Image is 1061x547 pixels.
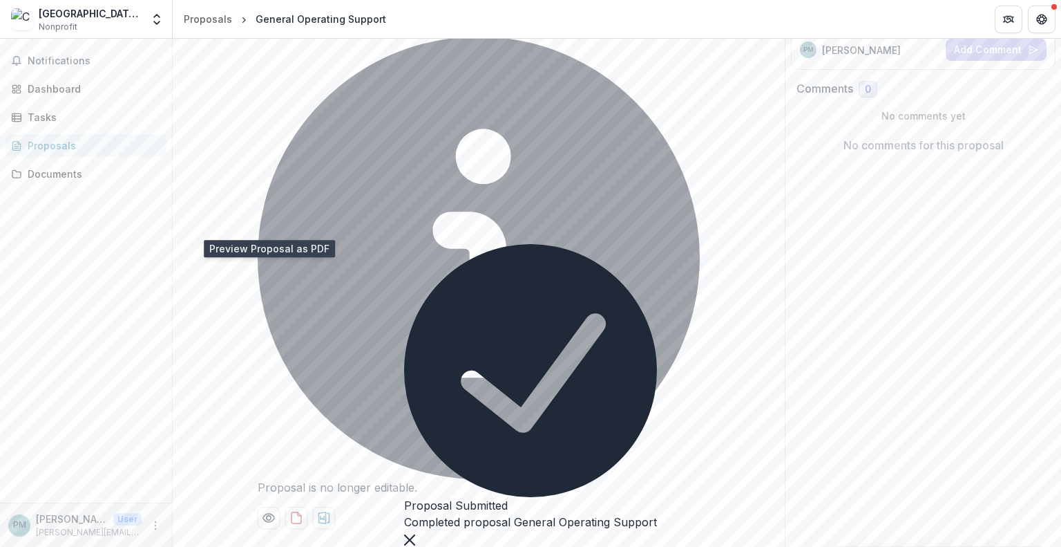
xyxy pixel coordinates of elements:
[313,507,335,529] button: download-proposal
[28,55,161,67] span: Notifications
[258,479,700,496] div: Proposal is no longer editable.
[36,526,142,539] p: [PERSON_NAME][EMAIL_ADDRESS][DOMAIN_NAME]
[865,84,871,95] span: 0
[178,9,238,29] a: Proposals
[28,82,155,96] div: Dashboard
[796,82,853,95] h2: Comments
[285,507,307,529] button: download-proposal
[113,513,142,526] p: User
[39,6,142,21] div: [GEOGRAPHIC_DATA][PERSON_NAME]
[258,507,280,529] button: Preview 3b183d61-aa79-4c1d-842a-5fa6d1d8dcbc-1.pdf
[28,110,155,124] div: Tasks
[822,43,901,57] p: [PERSON_NAME]
[28,138,155,153] div: Proposals
[147,517,164,534] button: More
[28,167,155,181] div: Documents
[6,77,166,100] a: Dashboard
[843,137,1004,154] p: No comments for this proposal
[147,6,166,33] button: Open entity switcher
[803,46,814,53] div: Paula Miranda
[6,163,166,185] a: Documents
[39,21,77,33] span: Nonprofit
[946,39,1046,61] button: Add Comment
[6,106,166,129] a: Tasks
[13,521,26,530] div: Paula Miranda
[995,6,1022,33] button: Partners
[256,12,386,26] div: General Operating Support
[178,9,392,29] nav: breadcrumb
[1028,6,1055,33] button: Get Help
[6,134,166,157] a: Proposals
[184,12,232,26] div: Proposals
[796,109,1050,123] p: No comments yet
[11,8,33,30] img: Casa San Jose
[6,50,166,72] button: Notifications
[36,512,108,526] p: [PERSON_NAME]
